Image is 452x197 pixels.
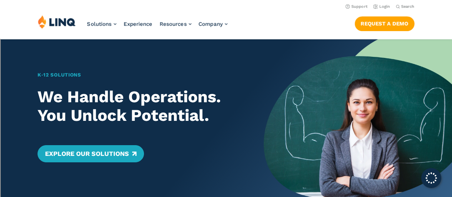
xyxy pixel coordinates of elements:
[355,15,414,31] nav: Button Navigation
[160,21,187,27] span: Resources
[87,15,228,39] nav: Primary Navigation
[160,21,192,27] a: Resources
[373,4,390,9] a: Login
[87,21,112,27] span: Solutions
[87,21,116,27] a: Solutions
[346,4,368,9] a: Support
[401,4,414,9] span: Search
[199,21,228,27] a: Company
[124,21,153,27] a: Experience
[396,4,414,9] button: Open Search Bar
[38,15,76,29] img: LINQ | K‑12 Software
[199,21,223,27] span: Company
[355,16,414,31] a: Request a Demo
